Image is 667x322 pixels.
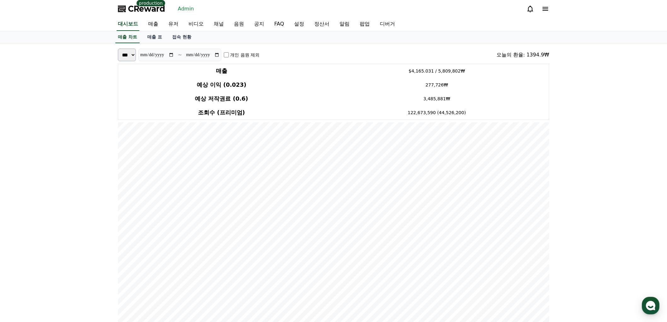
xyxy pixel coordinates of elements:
label: 개인 음원 제외 [230,52,259,58]
a: 매출 차트 [115,31,140,43]
td: $4,165.031 / 5,809,802₩ [325,64,549,78]
td: 277,726₩ [325,78,549,92]
h4: 매출 [121,67,322,75]
a: 접속 현황 [167,31,196,43]
a: 정산서 [309,18,334,31]
div: 오늘의 환율: 1394.9₩ [496,51,549,59]
a: 대시보드 [117,18,139,31]
p: ~ [178,51,182,59]
a: CReward [118,4,165,14]
a: 유저 [163,18,183,31]
h4: 예상 저작권료 (0.6) [121,94,322,103]
td: 3,485,881₩ [325,92,549,106]
span: CReward [128,4,165,14]
a: 비디오 [183,18,209,31]
a: FAQ [269,18,289,31]
td: 122,673,590 (44,526,200) [325,106,549,120]
a: 매출 표 [142,31,167,43]
a: Admin [175,4,196,14]
a: 매출 [143,18,163,31]
h4: 예상 이익 (0.023) [121,80,322,89]
a: 설정 [289,18,309,31]
a: 알림 [334,18,355,31]
a: 디버거 [375,18,400,31]
a: 음원 [229,18,249,31]
a: 팝업 [355,18,375,31]
a: 공지 [249,18,269,31]
a: 채널 [209,18,229,31]
h4: 조회수 (프리미엄) [121,108,322,117]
